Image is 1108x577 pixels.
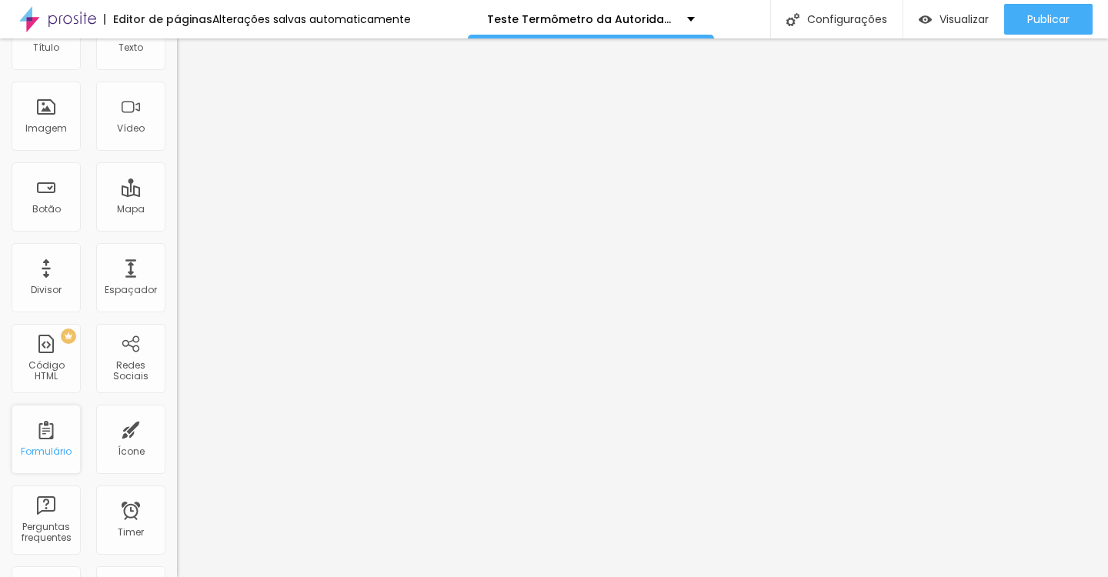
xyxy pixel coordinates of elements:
[118,446,145,457] div: Ícone
[786,13,799,26] img: Icone
[31,285,62,295] div: Divisor
[15,522,76,544] div: Perguntas frequentes
[117,204,145,215] div: Mapa
[919,13,932,26] img: view-1.svg
[118,527,144,538] div: Timer
[903,4,1004,35] button: Visualizar
[105,285,157,295] div: Espaçador
[32,204,61,215] div: Botão
[100,360,161,382] div: Redes Sociais
[25,123,67,134] div: Imagem
[118,42,143,53] div: Texto
[212,14,411,25] div: Alterações salvas automaticamente
[939,13,989,25] span: Visualizar
[15,360,76,382] div: Código HTML
[1027,13,1070,25] span: Publicar
[104,14,212,25] div: Editor de páginas
[177,38,1108,577] iframe: Editor
[1004,4,1093,35] button: Publicar
[33,42,59,53] div: Título
[21,446,72,457] div: Formulário
[487,14,676,25] p: Teste Termômetro da Autoridade
[117,123,145,134] div: Vídeo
